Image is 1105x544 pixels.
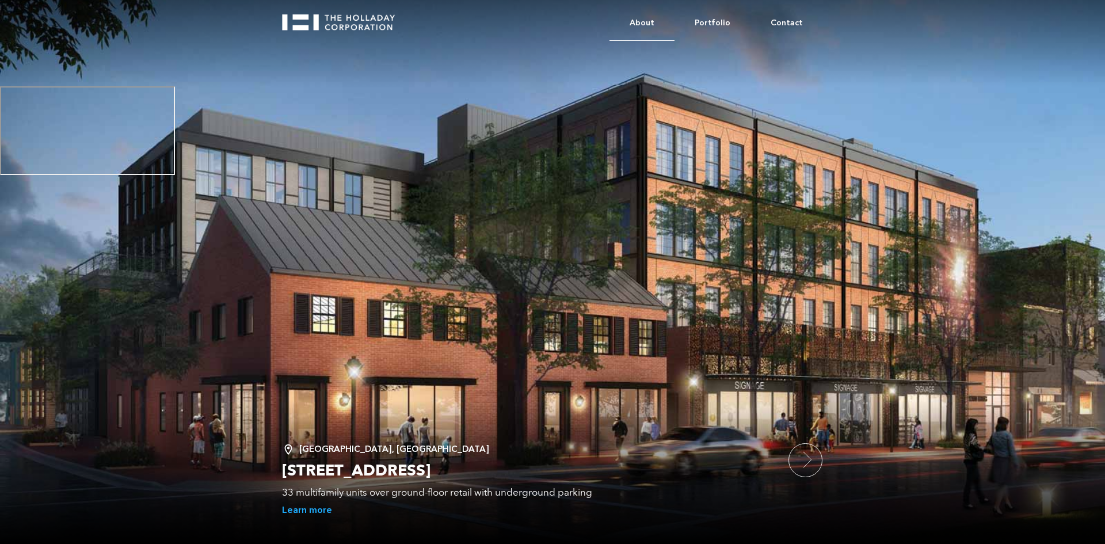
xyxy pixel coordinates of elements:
[282,461,777,481] h2: [STREET_ADDRESS]
[282,443,777,455] div: [GEOGRAPHIC_DATA], [GEOGRAPHIC_DATA]
[282,487,777,499] div: 33 multifamily units over ground-floor retail with underground parking
[750,6,823,40] a: Contact
[282,504,332,516] a: Learn more
[609,6,675,41] a: About
[282,443,299,456] img: Location Pin
[675,6,750,40] a: Portfolio
[282,6,405,31] a: home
